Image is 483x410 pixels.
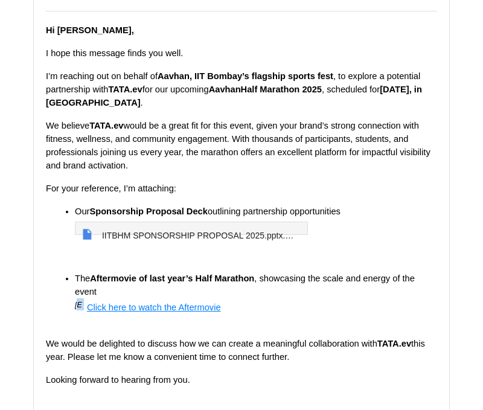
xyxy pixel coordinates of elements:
span: for our upcoming [142,85,209,94]
span: We would be delighted to discuss how we can create a meaningful collaboration with [46,339,377,348]
span: The [75,274,90,283]
span: Half Marathon 2025 [209,85,322,94]
span: I hope this message finds you well. [46,48,183,58]
span: Click here to watch the Aftermovie [87,303,221,312]
span: We believe [46,121,89,130]
span: I’m reaching out on behalf of [46,71,158,81]
a: ​Click here to watch the Aftermovie [87,302,221,312]
a: IITBHM SPONSORSHIP PROPOSAL 2025.pptx.pdf [82,228,296,242]
span: Looking forward to hearing from you. [46,375,190,385]
span: Aavhan [209,85,241,94]
span: , showcasing the scale and energy of the event [75,274,417,296]
span: For your reference, I’m attaching: [46,184,176,193]
p: ​ [75,245,437,271]
iframe: Chat Widget [423,352,483,410]
span: [DATE], in [GEOGRAPHIC_DATA] [46,85,424,107]
span: Hi [PERSON_NAME], [46,25,134,35]
span: TATA.ev [89,121,123,130]
span: would be a great fit for this event, given your brand’s strong connection with fitness, wellness,... [46,121,433,170]
span: , scheduled for [322,85,380,94]
span: TATA.ev [108,85,142,94]
span: outlining partnership opportunities [208,207,341,216]
span: TATA.ev [377,339,411,348]
span: Our [75,207,89,216]
span: Aftermovie of last year’s Half Marathon [90,274,254,283]
p: ​ [75,205,437,218]
span: Sponsorship Proposal Deck [89,207,207,216]
span: this year. Please let me know a convenient time to connect further. [46,339,427,362]
span: IITBHM SPONSORSHIP PROPOSAL 2025.pptx.pdf [102,231,297,240]
span: , to explore a potential partnership with [46,71,423,94]
span: Aavhan, IIT Bombay’s flagship sports fest [158,71,333,81]
span: . [141,98,143,107]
